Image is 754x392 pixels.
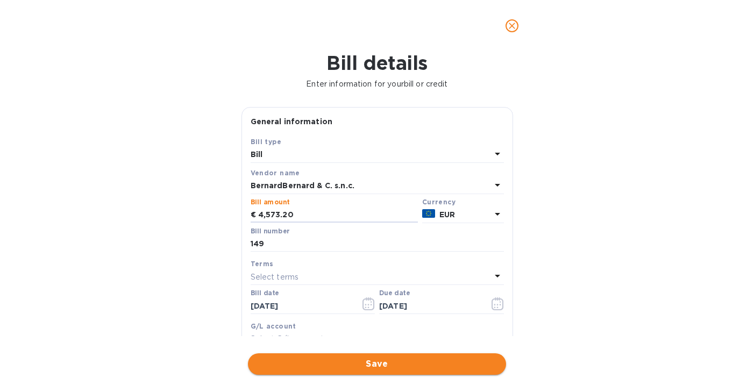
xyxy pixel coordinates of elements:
[251,207,258,223] div: €
[9,52,745,74] h1: Bill details
[251,322,296,330] b: G/L account
[379,290,410,297] label: Due date
[251,260,274,268] b: Terms
[251,333,324,345] p: Select G/L account
[9,79,745,90] p: Enter information for your bill or credit
[251,298,352,314] input: Select date
[251,169,300,177] b: Vendor name
[257,358,497,370] span: Save
[258,207,418,223] input: € Enter bill amount
[251,117,333,126] b: General information
[251,236,504,252] input: Enter bill number
[251,272,299,283] p: Select terms
[251,290,279,297] label: Bill date
[499,13,525,39] button: close
[379,298,481,314] input: Due date
[251,199,289,205] label: Bill amount
[439,210,455,219] b: EUR
[422,198,456,206] b: Currency
[251,150,263,159] b: Bill
[251,138,282,146] b: Bill type
[251,181,354,190] b: BernardBernard & C. s.n.c.
[251,228,289,234] label: Bill number
[248,353,506,375] button: Save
